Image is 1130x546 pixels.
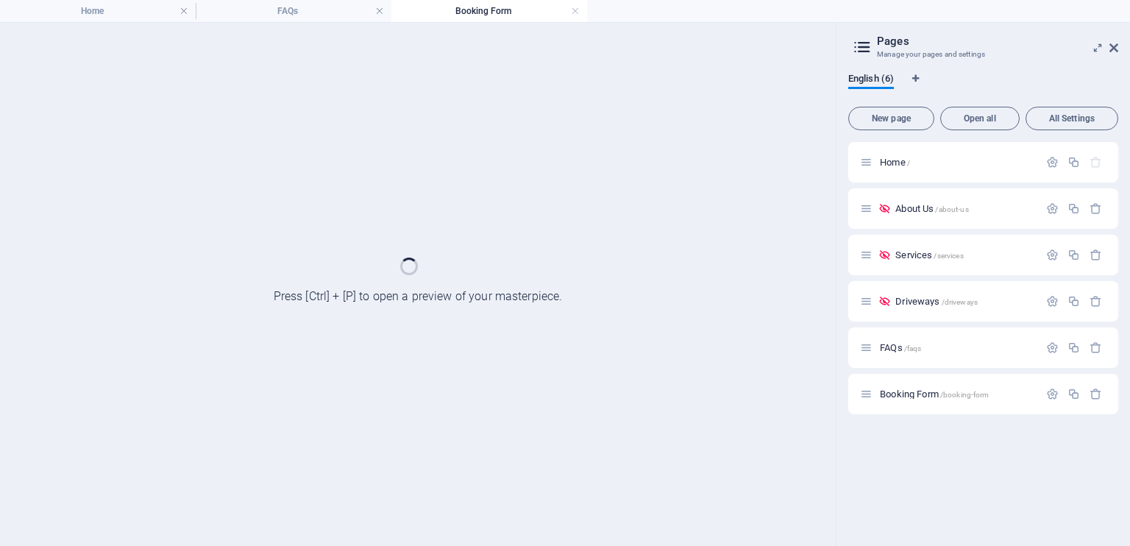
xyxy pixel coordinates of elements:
div: Remove [1090,341,1102,354]
div: Language Tabs [848,73,1118,101]
span: All Settings [1032,114,1112,123]
div: FAQs/faqs [875,343,1039,352]
div: Settings [1046,295,1059,308]
div: Remove [1090,295,1102,308]
span: Click to open page [895,296,978,307]
h2: Pages [877,35,1118,48]
button: All Settings [1026,107,1118,130]
span: /booking-form [940,391,989,399]
span: FAQs [880,342,921,353]
div: Remove [1090,249,1102,261]
div: Settings [1046,341,1059,354]
span: /faqs [904,344,922,352]
div: Duplicate [1067,156,1080,169]
h4: Booking Form [391,3,587,19]
button: Open all [940,107,1020,130]
span: New page [855,114,928,123]
div: Settings [1046,202,1059,215]
span: English (6) [848,70,894,91]
span: Click to open page [895,203,968,214]
span: / [907,159,910,167]
button: New page [848,107,934,130]
div: Settings [1046,156,1059,169]
div: Duplicate [1067,388,1080,400]
div: Duplicate [1067,249,1080,261]
h3: Manage your pages and settings [877,48,1089,61]
div: Settings [1046,388,1059,400]
div: Duplicate [1067,202,1080,215]
span: Click to open page [895,249,963,260]
div: Driveways/driveways [891,297,1039,306]
span: Open all [947,114,1013,123]
span: Booking Form [880,389,989,400]
span: /driveways [942,298,978,306]
h4: FAQs [196,3,391,19]
div: Services/services [891,250,1039,260]
span: /about-us [935,205,968,213]
div: Home/ [875,157,1039,167]
span: Click to open page [880,157,910,168]
div: Remove [1090,202,1102,215]
span: /services [934,252,963,260]
div: Booking Form/booking-form [875,389,1039,399]
div: Duplicate [1067,295,1080,308]
div: The startpage cannot be deleted [1090,156,1102,169]
div: Remove [1090,388,1102,400]
div: Duplicate [1067,341,1080,354]
div: Settings [1046,249,1059,261]
div: About Us/about-us [891,204,1039,213]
